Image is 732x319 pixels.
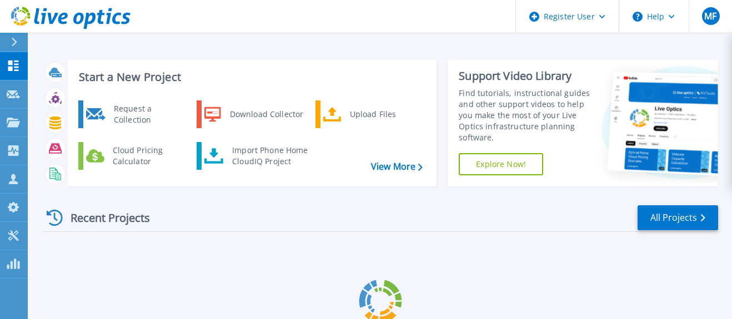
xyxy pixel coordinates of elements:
[224,103,308,125] div: Download Collector
[78,142,192,170] a: Cloud Pricing Calculator
[638,205,718,230] a: All Projects
[459,153,543,175] a: Explore Now!
[78,100,192,128] a: Request a Collection
[459,88,593,143] div: Find tutorials, instructional guides and other support videos to help you make the most of your L...
[108,103,189,125] div: Request a Collection
[344,103,427,125] div: Upload Files
[107,145,189,167] div: Cloud Pricing Calculator
[43,204,165,231] div: Recent Projects
[79,71,422,83] h3: Start a New Project
[371,161,423,172] a: View More
[315,100,429,128] a: Upload Files
[704,12,716,21] span: MF
[197,100,310,128] a: Download Collector
[227,145,313,167] div: Import Phone Home CloudIQ Project
[459,69,593,83] div: Support Video Library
